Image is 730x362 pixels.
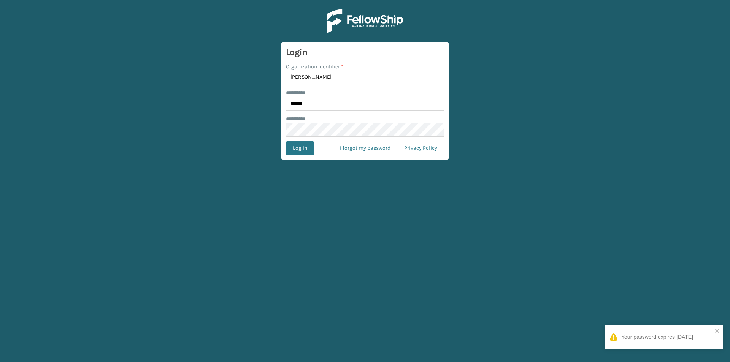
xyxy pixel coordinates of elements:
[715,328,720,335] button: close
[286,141,314,155] button: Log In
[286,47,444,58] h3: Login
[327,9,403,33] img: Logo
[397,141,444,155] a: Privacy Policy
[286,63,343,71] label: Organization Identifier
[621,333,695,341] div: Your password expires [DATE].
[333,141,397,155] a: I forgot my password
